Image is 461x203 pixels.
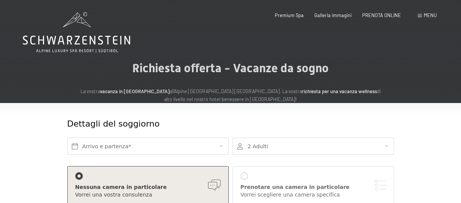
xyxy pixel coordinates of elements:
div: Vorrei scegliere una camera specifica [241,191,386,199]
strong: vacanza in [GEOGRAPHIC_DATA] [100,88,170,94]
a: Premium Spa [275,12,304,18]
span: Menu [424,12,437,18]
span: Richiesta offerta - Vacanze da sogno [132,61,329,75]
p: La vostra all'Alpine [GEOGRAPHIC_DATA] [GEOGRAPHIC_DATA]. La vostra di alto livello nel nostro ho... [79,87,383,103]
a: Galleria immagini [314,12,352,18]
strong: richiesta per una vacanza wellness [302,88,377,94]
div: Nessuna camera in particolare [75,184,221,191]
div: Dettagli del soggiorno [67,118,339,130]
div: Vorrei una vostra consulenza [75,191,221,199]
a: PRENOTA ONLINE [362,12,401,18]
div: Prenotare una camera in particolare [241,184,386,191]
